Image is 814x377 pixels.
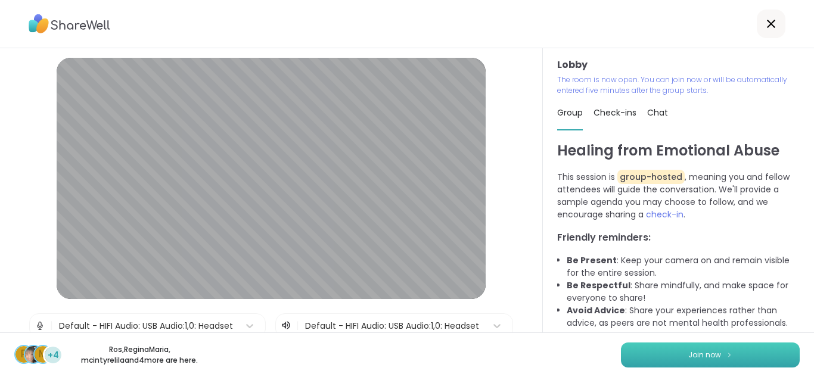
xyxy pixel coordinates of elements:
[25,346,42,363] img: ReginaMaria
[59,320,233,332] div: Default - HIFI Audio: USB Audio:1,0: Headset
[567,279,630,291] b: Be Respectful
[50,314,53,338] span: |
[35,314,45,338] img: Microphone
[557,74,800,96] p: The room is now open. You can join now or will be automatically entered five minutes after the gr...
[726,351,733,358] img: ShareWell Logomark
[73,344,206,366] p: Ros , ReginaMaria , mcintyrelila and 4 more are here.
[39,347,47,362] span: m
[557,140,800,161] h1: Healing from Emotional Abuse
[621,342,800,367] button: Join now
[557,171,800,221] p: This session is , meaning you and fellow attendees will guide the conversation. We'll provide a s...
[567,254,800,279] li: : Keep your camera on and remain visible for the entire session.
[557,107,583,119] span: Group
[567,254,617,266] b: Be Present
[594,107,636,119] span: Check-ins
[647,107,668,119] span: Chat
[567,304,625,316] b: Avoid Advice
[29,10,110,38] img: ShareWell Logo
[567,279,800,304] li: : Share mindfully, and make space for everyone to share!
[646,208,683,220] span: check-in
[48,349,59,362] span: +4
[567,304,800,329] li: : Share your experiences rather than advice, as peers are not mental health professionals.
[688,350,721,360] span: Join now
[296,319,299,333] span: |
[557,58,800,72] h3: Lobby
[557,230,800,245] h3: Friendly reminders:
[21,347,27,362] span: R
[617,170,685,184] span: group-hosted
